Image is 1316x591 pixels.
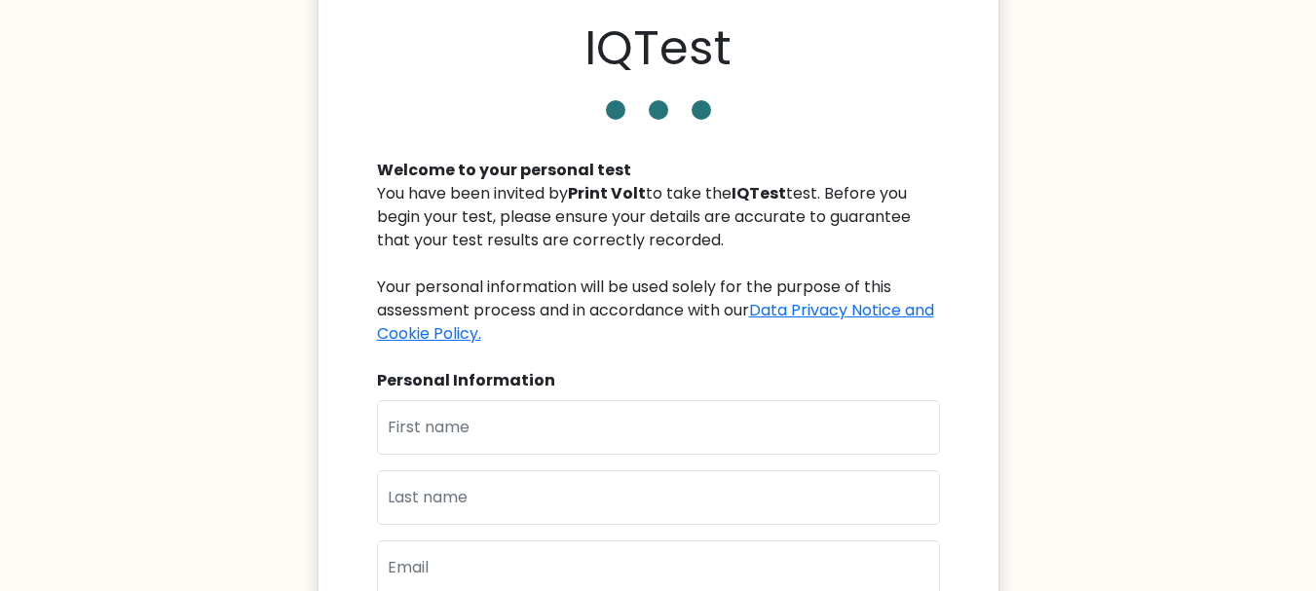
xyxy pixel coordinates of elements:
div: Welcome to your personal test [377,159,940,182]
a: Data Privacy Notice and Cookie Policy. [377,299,934,345]
div: Personal Information [377,369,940,392]
input: Last name [377,470,940,525]
b: Print Volt [568,182,646,204]
h1: IQTest [584,20,732,77]
input: First name [377,400,940,455]
b: IQTest [732,182,786,204]
div: You have been invited by to take the test. Before you begin your test, please ensure your details... [377,182,940,346]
